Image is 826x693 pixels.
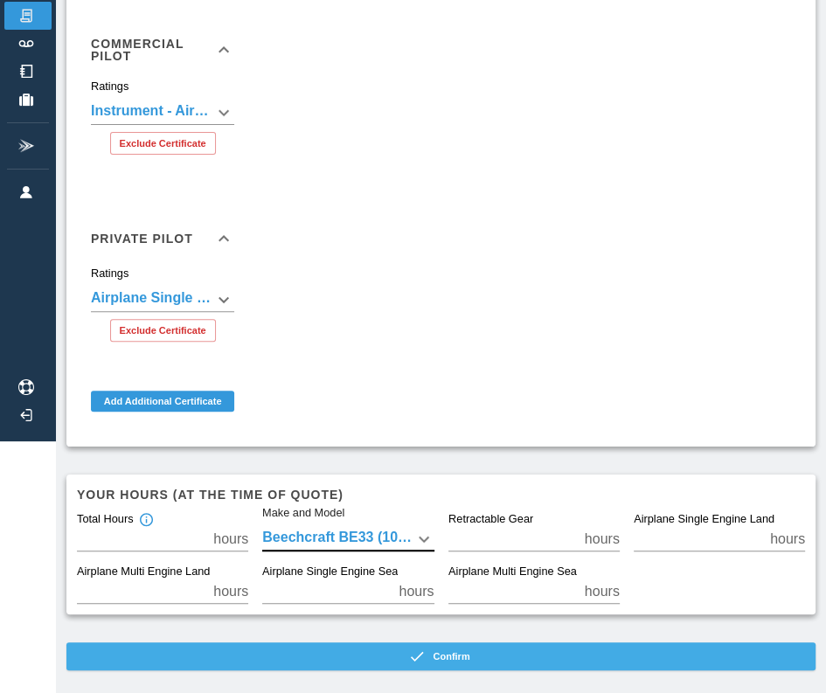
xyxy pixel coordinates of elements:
[213,581,248,602] p: hours
[66,642,816,670] button: Confirm
[448,512,533,528] label: Retractable Gear
[77,565,210,580] label: Airplane Multi Engine Land
[91,288,234,312] div: Instrument - Airplane + 2 more
[399,581,434,602] p: hours
[91,391,234,412] button: Add Additional Certificate
[77,20,248,80] div: Commercial Pilot
[77,512,154,528] div: Total Hours
[770,529,805,550] p: hours
[448,565,577,580] label: Airplane Multi Engine Sea
[77,80,248,169] div: Commercial Pilot
[91,38,213,62] h6: Commercial Pilot
[77,211,248,267] div: Private Pilot
[262,565,398,580] label: Airplane Single Engine Sea
[91,100,234,125] div: Instrument - Airplane + 2 more
[110,319,216,342] button: Exclude Certificate
[91,79,128,94] label: Ratings
[110,132,216,155] button: Exclude Certificate
[213,529,248,550] p: hours
[91,232,193,245] h6: Private Pilot
[262,505,344,521] label: Make and Model
[77,485,805,504] h6: Your hours (at the time of quote)
[138,512,154,528] svg: Total hours in fixed-wing aircraft
[585,529,620,550] p: hours
[634,512,774,528] label: Airplane Single Engine Land
[91,266,128,281] label: Ratings
[585,581,620,602] p: hours
[77,267,248,356] div: Private Pilot
[262,527,434,551] div: Beechcraft BE33 (10 hours)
